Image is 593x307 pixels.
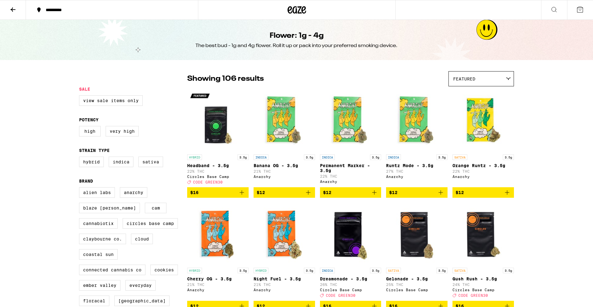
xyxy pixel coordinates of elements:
[304,154,315,160] p: 3.5g
[79,187,115,198] label: Alien Labs
[254,203,315,301] a: Open page for Night Fuel - 3.5g from Anarchy
[145,203,166,213] label: CAM
[79,87,90,92] legend: Sale
[458,294,488,298] span: CODE GREEN30
[150,265,178,275] label: Cookies
[389,190,397,195] span: $12
[436,268,448,273] p: 3.5g
[320,154,335,160] p: INDICA
[386,203,448,265] img: Circles Base Camp - Gelonade - 3.5g
[320,89,381,187] a: Open page for Permanent Marker - 3.5g from Anarchy
[320,89,381,151] img: Anarchy - Permanent Marker - 3.5g
[370,268,381,273] p: 3.5g
[79,95,143,106] label: View Sale Items Only
[503,268,514,273] p: 3.5g
[254,203,315,265] img: Anarchy - Night Fuel - 3.5g
[79,179,93,184] legend: Brand
[196,42,397,49] div: The best bud - 1g and 4g flower. Roll it up or pack into your preferred smoking device.
[453,76,475,81] span: Featured
[386,169,448,173] p: 27% THC
[257,190,265,195] span: $12
[238,154,249,160] p: 3.5g
[254,175,315,179] div: Anarchy
[238,268,249,273] p: 3.5g
[123,218,178,229] label: Circles Base Camp
[254,89,315,187] a: Open page for Banana OG - 3.5g from Anarchy
[106,126,139,136] label: Very High
[109,157,133,167] label: Indica
[79,249,118,260] label: Coastal Sun
[79,218,118,229] label: Cannabiotix
[187,283,249,287] p: 21% THC
[190,190,199,195] span: $16
[79,265,145,275] label: Connected Cannabis Co
[320,288,381,292] div: Circles Base Camp
[4,4,44,9] span: Hi. Need any help?
[320,179,381,184] div: Anarchy
[386,175,448,179] div: Anarchy
[254,288,315,292] div: Anarchy
[79,117,99,122] legend: Potency
[79,126,101,136] label: High
[187,203,249,301] a: Open page for Cherry OG - 3.5g from Anarchy
[320,203,381,265] img: Circles Base Camp - Dreamonade - 3.5g
[386,163,448,168] p: Runtz Mode - 3.5g
[254,276,315,281] p: Night Fuel - 3.5g
[79,234,126,244] label: Claybourne Co.
[386,283,448,287] p: 25% THC
[386,154,401,160] p: INDICA
[254,154,268,160] p: INDICA
[320,276,381,281] p: Dreamonade - 3.5g
[320,174,381,178] p: 22% THC
[254,89,315,151] img: Anarchy - Banana OG - 3.5g
[79,148,110,153] legend: Strain Type
[187,187,249,198] button: Add to bag
[114,296,170,306] label: [GEOGRAPHIC_DATA]
[193,180,223,184] span: CODE GREEN30
[386,276,448,281] p: Gelonade - 3.5g
[386,187,448,198] button: Add to bag
[79,296,109,306] label: FloraCal
[79,280,120,291] label: Ember Valley
[386,89,448,187] a: Open page for Runtz Mode - 3.5g from Anarchy
[254,169,315,173] p: 21% THC
[386,288,448,292] div: Circles Base Camp
[270,31,324,41] h1: Flower: 1g - 4g
[187,276,249,281] p: Cherry OG - 3.5g
[452,169,514,173] p: 22% THC
[323,190,331,195] span: $12
[452,154,467,160] p: SATIVA
[452,268,467,273] p: SATIVA
[452,276,514,281] p: Gush Rush - 3.5g
[452,288,514,292] div: Circles Base Camp
[120,187,147,198] label: Anarchy
[386,89,448,151] img: Anarchy - Runtz Mode - 3.5g
[79,203,140,213] label: Blaze [PERSON_NAME]
[320,283,381,287] p: 26% THC
[503,154,514,160] p: 3.5g
[138,157,163,167] label: Sativa
[79,157,104,167] label: Hybrid
[320,163,381,173] p: Permanent Marker - 3.5g
[452,283,514,287] p: 24% THC
[452,187,514,198] button: Add to bag
[254,268,268,273] p: HYBRID
[386,203,448,301] a: Open page for Gelonade - 3.5g from Circles Base Camp
[370,154,381,160] p: 3.5g
[436,154,448,160] p: 3.5g
[187,89,249,187] a: Open page for Headband - 3.5g from Circles Base Camp
[187,175,249,179] div: Circles Base Camp
[125,280,156,291] label: Everyday
[452,163,514,168] p: Orange Runtz - 3.5g
[187,154,202,160] p: HYBRID
[187,74,264,84] p: Showing 106 results
[320,187,381,198] button: Add to bag
[254,187,315,198] button: Add to bag
[320,268,335,273] p: INDICA
[452,89,514,187] a: Open page for Orange Runtz - 3.5g from Anarchy
[187,89,249,151] img: Circles Base Camp - Headband - 3.5g
[187,169,249,173] p: 22% THC
[452,203,514,301] a: Open page for Gush Rush - 3.5g from Circles Base Camp
[452,203,514,265] img: Circles Base Camp - Gush Rush - 3.5g
[187,163,249,168] p: Headband - 3.5g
